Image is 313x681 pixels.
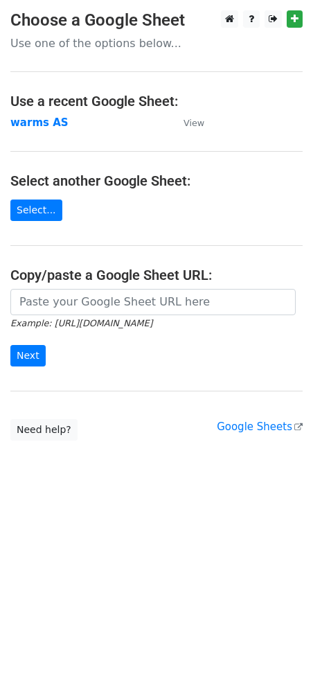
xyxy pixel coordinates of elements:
[10,419,78,441] a: Need help?
[10,267,303,283] h4: Copy/paste a Google Sheet URL:
[10,116,69,129] a: warms AS
[10,173,303,189] h4: Select another Google Sheet:
[10,200,62,221] a: Select...
[10,318,152,328] small: Example: [URL][DOMAIN_NAME]
[184,118,204,128] small: View
[10,93,303,109] h4: Use a recent Google Sheet:
[217,421,303,433] a: Google Sheets
[10,36,303,51] p: Use one of the options below...
[10,289,296,315] input: Paste your Google Sheet URL here
[10,10,303,30] h3: Choose a Google Sheet
[170,116,204,129] a: View
[10,345,46,366] input: Next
